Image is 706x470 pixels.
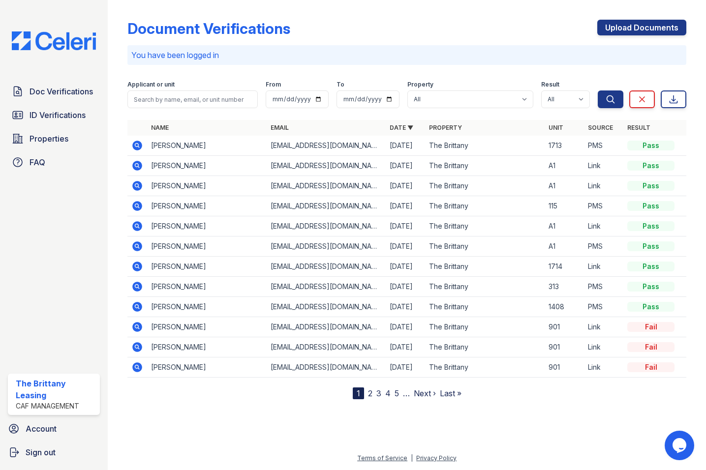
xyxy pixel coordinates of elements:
[440,388,461,398] a: Last »
[267,136,386,156] td: [EMAIL_ADDRESS][DOMAIN_NAME]
[386,156,425,176] td: [DATE]
[425,236,545,257] td: The Brittany
[386,216,425,236] td: [DATE]
[588,124,613,131] a: Source
[26,446,56,458] span: Sign out
[545,216,584,236] td: A1
[425,317,545,337] td: The Brittany
[147,196,267,216] td: [PERSON_NAME]
[665,431,696,460] iframe: chat widget
[425,297,545,317] td: The Brittany
[267,357,386,378] td: [EMAIL_ADDRESS][DOMAIN_NAME]
[147,317,267,337] td: [PERSON_NAME]
[545,357,584,378] td: 901
[376,388,381,398] a: 3
[416,454,457,462] a: Privacy Policy
[127,20,290,37] div: Document Verifications
[147,337,267,357] td: [PERSON_NAME]
[597,20,686,35] a: Upload Documents
[414,388,436,398] a: Next ›
[411,454,413,462] div: |
[4,442,104,462] a: Sign out
[407,81,433,88] label: Property
[627,262,675,271] div: Pass
[584,136,623,156] td: PMS
[386,317,425,337] td: [DATE]
[584,257,623,277] td: Link
[386,277,425,297] td: [DATE]
[30,86,93,97] span: Doc Verifications
[8,129,100,148] a: Properties
[16,378,96,401] div: The Brittany Leasing
[385,388,391,398] a: 4
[584,317,623,337] td: Link
[545,156,584,176] td: A1
[267,277,386,297] td: [EMAIL_ADDRESS][DOMAIN_NAME]
[425,176,545,196] td: The Brittany
[386,176,425,196] td: [DATE]
[267,156,386,176] td: [EMAIL_ADDRESS][DOMAIN_NAME]
[127,81,175,88] label: Applicant or unit
[267,257,386,277] td: [EMAIL_ADDRESS][DOMAIN_NAME]
[627,302,675,312] div: Pass
[4,31,104,50] img: CE_Logo_Blue-a8612792a0a2168367f1c8372b55b34899dd931a85d93a1a3d3e32e68fde9ad4.png
[425,136,545,156] td: The Brittany
[545,337,584,357] td: 901
[627,241,675,251] div: Pass
[425,337,545,357] td: The Brittany
[386,136,425,156] td: [DATE]
[127,90,258,108] input: Search by name, email, or unit number
[147,277,267,297] td: [PERSON_NAME]
[386,337,425,357] td: [DATE]
[545,277,584,297] td: 313
[30,133,68,145] span: Properties
[30,156,45,168] span: FAQ
[584,277,623,297] td: PMS
[386,257,425,277] td: [DATE]
[627,282,675,292] div: Pass
[267,196,386,216] td: [EMAIL_ADDRESS][DOMAIN_NAME]
[545,196,584,216] td: 115
[267,317,386,337] td: [EMAIL_ADDRESS][DOMAIN_NAME]
[353,387,364,399] div: 1
[390,124,413,131] a: Date ▼
[267,216,386,236] td: [EMAIL_ADDRESS][DOMAIN_NAME]
[584,156,623,176] td: Link
[386,357,425,378] td: [DATE]
[627,362,675,372] div: Fail
[357,454,407,462] a: Terms of Service
[627,124,650,131] a: Result
[425,156,545,176] td: The Brittany
[584,216,623,236] td: Link
[147,176,267,196] td: [PERSON_NAME]
[147,257,267,277] td: [PERSON_NAME]
[16,401,96,411] div: CAF Management
[425,196,545,216] td: The Brittany
[425,257,545,277] td: The Brittany
[147,236,267,257] td: [PERSON_NAME]
[584,196,623,216] td: PMS
[584,337,623,357] td: Link
[541,81,559,88] label: Result
[584,297,623,317] td: PMS
[386,196,425,216] td: [DATE]
[545,176,584,196] td: A1
[395,388,399,398] a: 5
[8,152,100,172] a: FAQ
[151,124,169,131] a: Name
[271,124,289,131] a: Email
[267,236,386,257] td: [EMAIL_ADDRESS][DOMAIN_NAME]
[131,49,682,61] p: You have been logged in
[627,201,675,211] div: Pass
[403,387,410,399] span: …
[267,176,386,196] td: [EMAIL_ADDRESS][DOMAIN_NAME]
[147,136,267,156] td: [PERSON_NAME]
[368,388,372,398] a: 2
[627,161,675,171] div: Pass
[627,141,675,150] div: Pass
[4,419,104,439] a: Account
[386,297,425,317] td: [DATE]
[584,176,623,196] td: Link
[425,277,545,297] td: The Brittany
[627,322,675,332] div: Fail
